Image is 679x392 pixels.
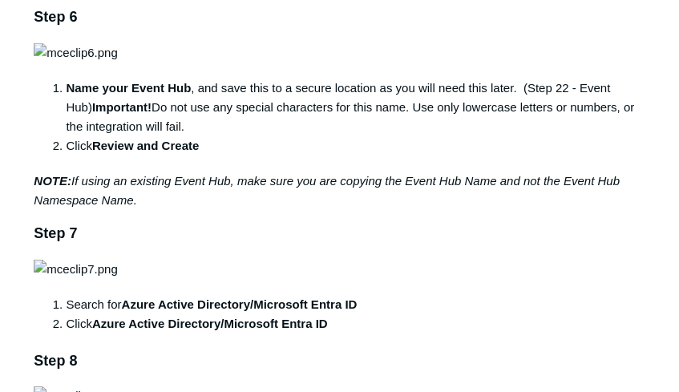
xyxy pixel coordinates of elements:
[34,222,645,245] h3: Step 7
[34,260,117,279] img: mceclip7.png
[34,350,645,373] h3: Step 8
[66,136,645,156] li: Click
[66,314,645,333] li: Click
[34,6,645,29] h3: Step 6
[92,100,152,114] strong: Important!
[34,174,619,207] em: If using an existing Event Hub, make sure you are copying the Event Hub Name and not the Event Hu...
[34,174,71,188] strong: NOTE:
[92,317,328,330] strong: Azure Active Directory/Microsoft Entra ID
[102,81,191,95] strong: your Event Hub
[66,79,645,136] li: , and save this to a secure location as you will need this later. (Step 22 - Event Hub) Do not us...
[34,43,117,63] img: mceclip6.png
[66,295,645,314] li: Search for
[66,81,99,95] strong: Name
[122,297,358,311] strong: Azure Active Directory/Microsoft Entra ID
[92,139,199,152] strong: Review and Create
